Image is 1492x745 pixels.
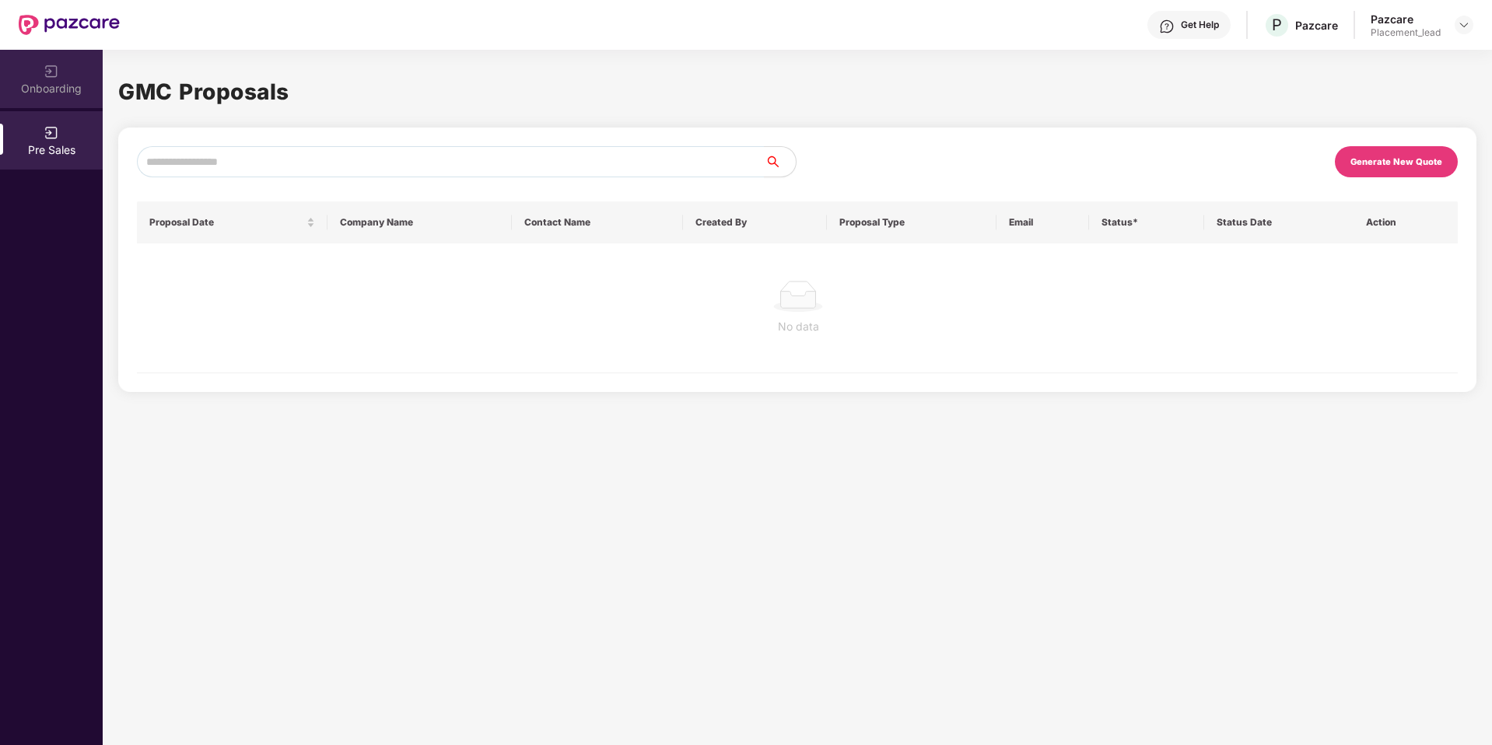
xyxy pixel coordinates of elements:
[512,201,683,243] th: Contact Name
[19,15,120,35] img: New Pazcare Logo
[1354,201,1458,243] th: Action
[149,216,303,229] span: Proposal Date
[44,125,59,141] img: svg+xml;base64,PHN2ZyB3aWR0aD0iMjAiIGhlaWdodD0iMjAiIHZpZXdCb3g9IjAgMCAyMCAyMCIgZmlsbD0ibm9uZSIgeG...
[764,156,796,168] span: search
[44,64,59,79] img: svg+xml;base64,PHN2ZyB3aWR0aD0iMjAiIGhlaWdodD0iMjAiIHZpZXdCb3g9IjAgMCAyMCAyMCIgZmlsbD0ibm9uZSIgeG...
[764,146,797,177] button: search
[1371,12,1441,26] div: Pazcare
[996,201,1089,243] th: Email
[1458,19,1470,31] img: svg+xml;base64,PHN2ZyBpZD0iRHJvcGRvd24tMzJ4MzIiIHhtbG5zPSJodHRwOi8vd3d3LnczLm9yZy8yMDAwL3N2ZyIgd2...
[1204,201,1355,243] th: Status Date
[327,201,512,243] th: Company Name
[683,201,826,243] th: Created By
[118,75,1476,109] h1: GMC Proposals
[149,318,1447,335] div: No data
[1089,201,1205,243] th: Status*
[827,201,996,243] th: Proposal Type
[1295,18,1338,33] div: Pazcare
[1159,19,1175,34] img: svg+xml;base64,PHN2ZyBpZD0iSGVscC0zMngzMiIgeG1sbnM9Imh0dHA6Ly93d3cudzMub3JnLzIwMDAvc3ZnIiB3aWR0aD...
[1181,19,1219,31] div: Get Help
[1371,26,1441,39] div: Placement_lead
[1350,156,1442,167] div: Generate New Quote
[137,201,327,243] th: Proposal Date
[1272,16,1282,34] span: P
